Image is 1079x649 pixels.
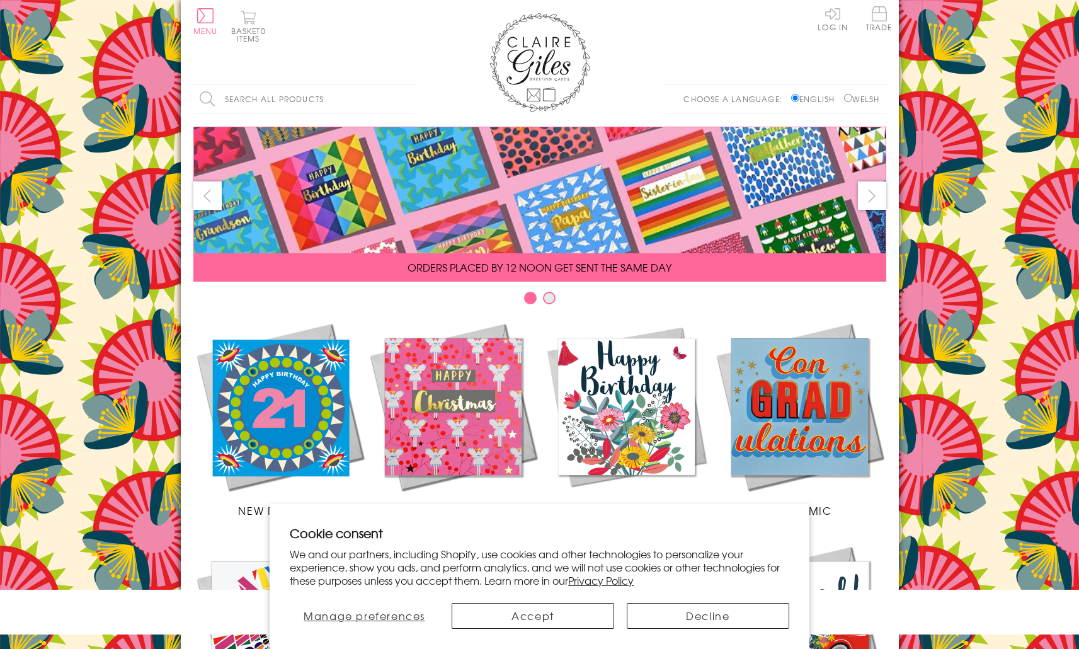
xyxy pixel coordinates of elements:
a: Log In [818,6,848,31]
span: Manage preferences [304,608,425,623]
button: Decline [627,603,789,629]
button: prev [193,181,222,210]
button: Manage preferences [290,603,439,629]
label: English [791,93,841,105]
a: Christmas [367,320,540,518]
span: ORDERS PLACED BY 12 NOON GET SENT THE SAME DAY [408,260,671,275]
span: Trade [866,6,893,31]
a: New Releases [193,320,367,518]
input: Welsh [844,94,852,102]
a: Birthdays [540,320,713,518]
span: New Releases [238,503,321,518]
img: Claire Giles Greetings Cards [489,13,590,112]
p: Choose a language: [683,93,789,105]
button: Menu [193,8,218,35]
button: Carousel Page 1 (Current Slide) [524,292,537,304]
input: Search [401,85,414,113]
input: Search all products [193,85,414,113]
span: Menu [193,25,218,37]
button: next [858,181,886,210]
span: 0 items [237,25,266,44]
span: Birthdays [596,503,656,518]
input: English [791,94,799,102]
a: Privacy Policy [568,573,634,588]
a: Academic [713,320,886,518]
p: We and our partners, including Shopify, use cookies and other technologies to personalize your ex... [290,548,789,587]
button: Carousel Page 2 [543,292,556,304]
a: Trade [866,6,893,33]
span: Christmas [421,503,485,518]
h2: Cookie consent [290,524,789,542]
label: Welsh [844,93,880,105]
button: Accept [452,603,614,629]
div: Carousel Pagination [193,291,886,311]
button: Basket0 items [231,10,266,42]
span: Academic [767,503,832,518]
